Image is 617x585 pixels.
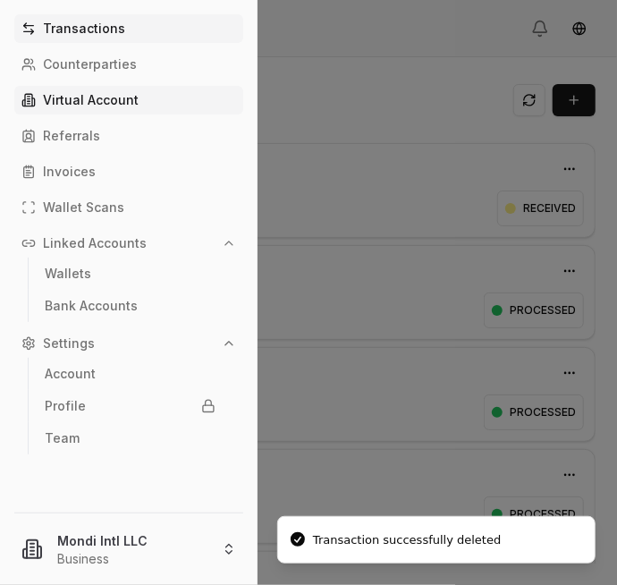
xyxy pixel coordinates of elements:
[14,50,243,79] a: Counterparties
[43,165,96,178] p: Invoices
[45,368,96,380] p: Account
[38,292,223,320] a: Bank Accounts
[14,157,243,186] a: Invoices
[43,201,124,214] p: Wallet Scans
[7,521,250,578] button: Mondi Intl LLCBusiness
[43,337,95,350] p: Settings
[14,329,243,358] button: Settings
[43,22,125,35] p: Transactions
[38,360,223,388] a: Account
[43,130,100,142] p: Referrals
[43,58,137,71] p: Counterparties
[14,122,243,150] a: Referrals
[38,259,223,288] a: Wallets
[14,14,243,43] a: Transactions
[45,432,80,445] p: Team
[14,86,243,114] a: Virtual Account
[313,531,501,549] div: Transaction successfully deleted
[14,193,243,222] a: Wallet Scans
[57,550,207,568] p: Business
[43,237,147,250] p: Linked Accounts
[45,267,91,280] p: Wallets
[45,400,86,412] p: Profile
[45,300,138,312] p: Bank Accounts
[14,229,243,258] button: Linked Accounts
[38,392,223,420] a: Profile
[57,531,207,550] p: Mondi Intl LLC
[38,424,223,453] a: Team
[43,94,139,106] p: Virtual Account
